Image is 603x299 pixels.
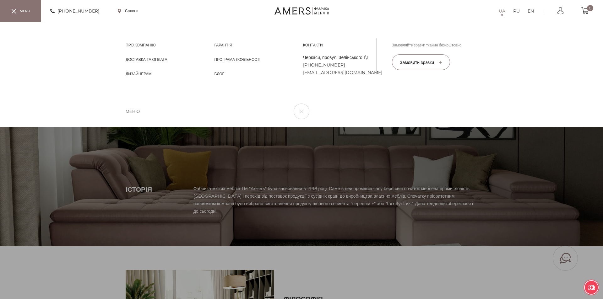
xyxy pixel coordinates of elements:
[587,5,593,11] span: 0
[126,42,156,48] span: Про компанію
[528,7,534,15] a: EN
[392,54,450,70] button: Замовити зразки
[126,71,152,77] span: Дизайнерам
[50,7,99,15] a: [PHONE_NUMBER]
[400,60,442,65] span: Замовити зразки
[499,7,505,15] a: UA
[215,71,225,76] a: Блог
[215,42,232,47] a: Гарантія
[303,69,389,76] a: [EMAIL_ADDRESS][DOMAIN_NAME]
[126,57,167,62] a: Доставка та Оплата
[215,71,225,77] span: Блог
[126,42,156,47] a: Про компанію
[126,108,140,115] span: меню
[392,42,478,48] p: Замовляйте зразки тканин безкоштовно
[303,42,323,48] span: Контакти
[215,42,232,48] span: Гарантія
[513,7,520,15] a: RU
[303,42,323,47] a: Контакти
[126,71,152,76] a: Дизайнерам
[118,8,139,14] a: Салони
[215,57,261,62] a: Програма лояльності
[303,61,389,69] a: [PHONE_NUMBER]
[303,54,389,61] a: Черкаси, провул. Зелінського 1\1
